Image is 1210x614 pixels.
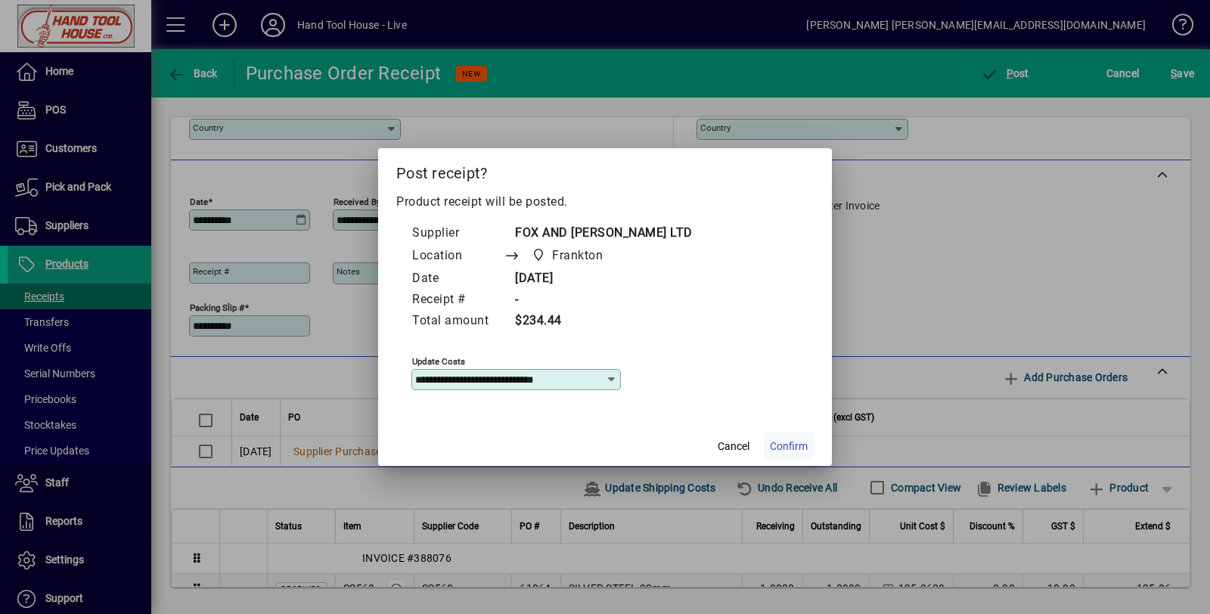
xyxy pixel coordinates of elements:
[552,247,603,265] span: Frankton
[411,311,504,332] td: Total amount
[504,290,693,311] td: -
[396,193,814,211] p: Product receipt will be posted.
[504,223,693,244] td: FOX AND [PERSON_NAME] LTD
[504,311,693,332] td: $234.44
[709,433,758,460] button: Cancel
[411,290,504,311] td: Receipt #
[718,439,749,454] span: Cancel
[527,245,609,266] span: Frankton
[411,223,504,244] td: Supplier
[411,268,504,290] td: Date
[770,439,808,454] span: Confirm
[504,268,693,290] td: [DATE]
[764,433,814,460] button: Confirm
[411,244,504,268] td: Location
[412,356,465,367] mat-label: Update costs
[378,148,832,192] h2: Post receipt?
